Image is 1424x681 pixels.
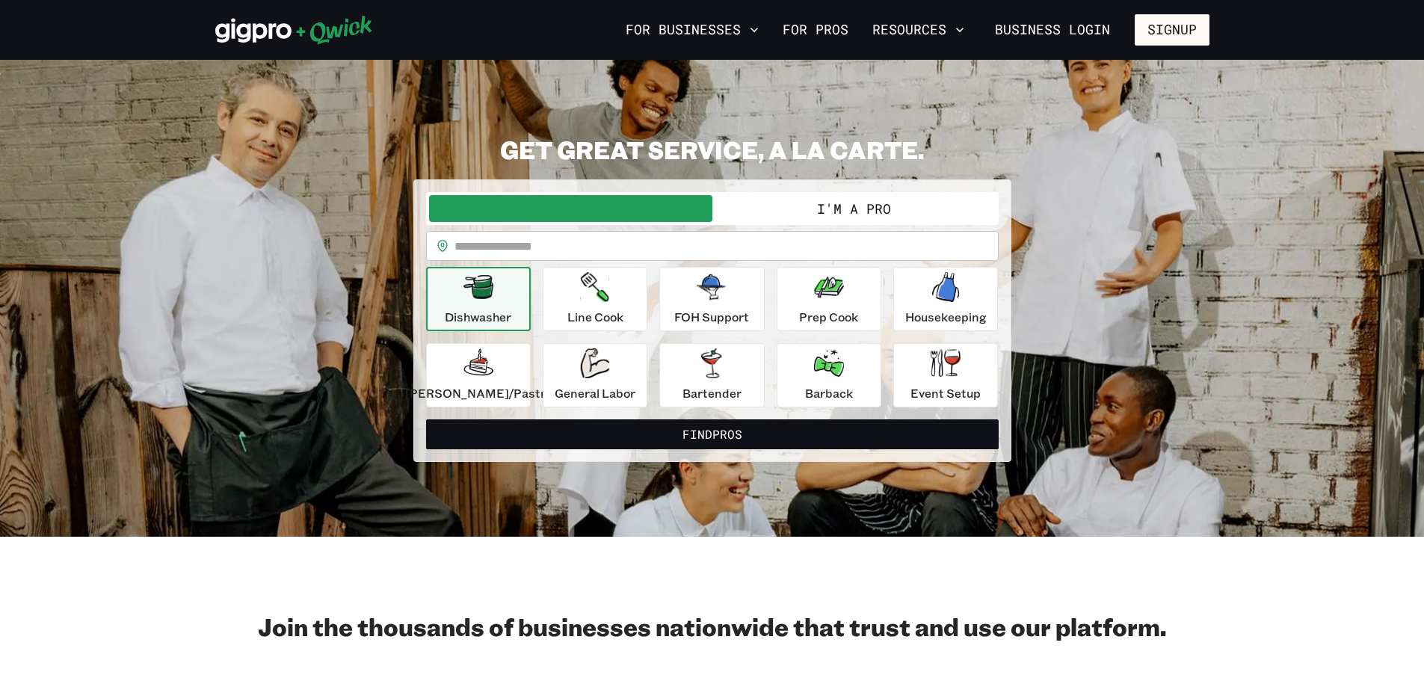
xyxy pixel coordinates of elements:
[429,195,712,222] button: I'm a Business
[982,14,1123,46] a: Business Login
[426,343,531,407] button: [PERSON_NAME]/Pastry
[543,343,647,407] button: General Labor
[1135,14,1209,46] button: Signup
[777,267,881,331] button: Prep Cook
[893,343,998,407] button: Event Setup
[413,135,1011,164] h2: GET GREAT SERVICE, A LA CARTE.
[910,384,981,402] p: Event Setup
[682,384,742,402] p: Bartender
[805,384,853,402] p: Barback
[620,17,765,43] button: For Businesses
[777,17,854,43] a: For Pros
[405,384,552,402] p: [PERSON_NAME]/Pastry
[799,308,858,326] p: Prep Cook
[674,308,749,326] p: FOH Support
[445,308,511,326] p: Dishwasher
[777,343,881,407] button: Barback
[567,308,623,326] p: Line Cook
[555,384,635,402] p: General Labor
[866,17,970,43] button: Resources
[543,267,647,331] button: Line Cook
[893,267,998,331] button: Housekeeping
[659,267,764,331] button: FOH Support
[215,611,1209,641] h2: Join the thousands of businesses nationwide that trust and use our platform.
[659,343,764,407] button: Bartender
[712,195,996,222] button: I'm a Pro
[905,308,987,326] p: Housekeeping
[426,267,531,331] button: Dishwasher
[426,419,999,449] button: FindPros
